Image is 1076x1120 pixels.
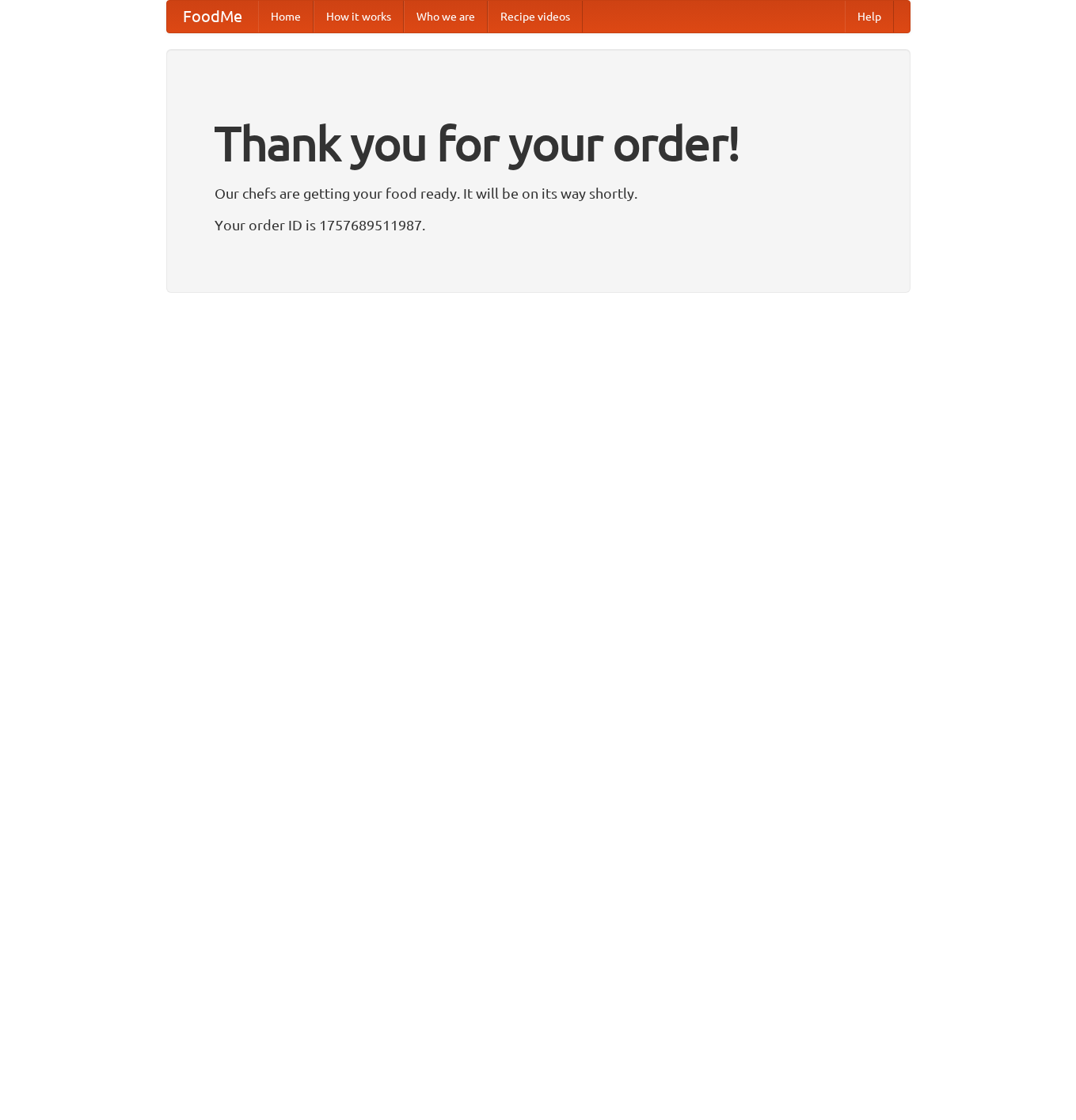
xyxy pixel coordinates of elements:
a: FoodMe [167,1,258,32]
p: Our chefs are getting your food ready. It will be on its way shortly. [215,181,862,205]
h1: Thank you for your order! [215,105,862,181]
a: Who we are [404,1,488,32]
a: How it works [314,1,404,32]
a: Home [258,1,314,32]
a: Recipe videos [488,1,583,32]
a: Help [845,1,894,32]
p: Your order ID is 1757689511987. [215,213,862,237]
